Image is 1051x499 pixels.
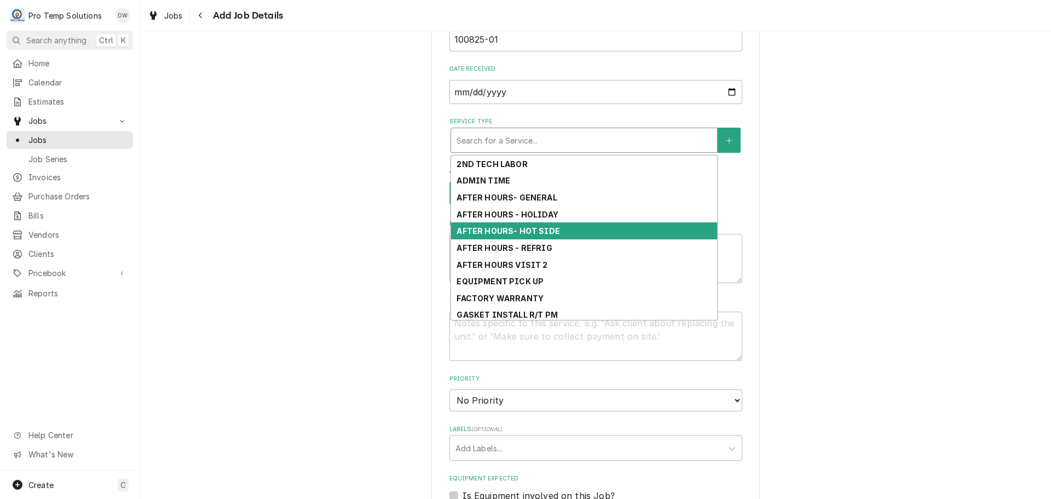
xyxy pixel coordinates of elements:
span: Search anything [26,35,86,46]
a: Bills [7,207,133,225]
span: K [121,35,126,46]
strong: GASKET INSTALL R/T PM [457,310,557,319]
a: Vendors [7,226,133,244]
a: Reports [7,284,133,302]
label: Technician Instructions [449,297,742,306]
div: P [10,8,25,23]
span: Create [28,480,54,490]
span: Jobs [28,115,111,127]
a: Go to Jobs [7,112,133,130]
strong: AFTER HOURS- GENERAL [457,193,557,202]
a: Job Series [7,150,133,168]
span: Jobs [164,10,183,21]
label: Job Type [449,167,742,175]
div: Job ID [449,12,742,51]
a: Go to Help Center [7,426,133,444]
span: C [120,479,126,491]
span: Clients [28,248,128,260]
div: Pro Temp Solutions [28,10,102,21]
strong: AFTER HOURS VISIT 2 [457,260,547,269]
a: Invoices [7,168,133,186]
span: Home [28,58,128,69]
svg: Create New Service [726,137,732,145]
strong: AFTER HOURS - HOLIDAY [457,210,558,219]
a: Go to What's New [7,445,133,463]
span: Add Job Details [210,8,283,23]
a: Clients [7,245,133,263]
a: Go to Pricebook [7,264,133,282]
a: Jobs [143,7,187,25]
div: Dana Williams's Avatar [115,8,130,23]
span: Job Series [28,153,128,165]
span: ( optional ) [471,426,502,432]
a: Estimates [7,93,133,111]
label: Date Received [449,65,742,73]
span: Pricebook [28,267,111,279]
strong: AFTER HOURS - REFRIG [457,243,552,253]
strong: ADMIN TIME [457,176,510,185]
strong: AFTER HOURS- HOT SIDE [457,226,559,236]
label: Priority [449,375,742,383]
span: Calendar [28,77,128,88]
span: Bills [28,210,128,221]
div: Job Type [449,167,742,205]
div: Priority [449,375,742,411]
button: Search anythingCtrlK [7,31,133,50]
span: Ctrl [99,35,113,46]
label: Equipment Expected [449,474,742,483]
div: Reason For Call [449,219,742,283]
span: Purchase Orders [28,191,128,202]
span: Invoices [28,171,128,183]
a: Purchase Orders [7,187,133,205]
span: Estimates [28,96,128,107]
label: Service Type [449,117,742,126]
div: Technician Instructions [449,297,742,361]
a: Home [7,54,133,72]
strong: 2ND TECH LABOR [457,159,527,169]
div: Date Received [449,65,742,104]
span: Vendors [28,229,128,240]
label: Labels [449,425,742,434]
div: Pro Temp Solutions's Avatar [10,8,25,23]
span: Reports [28,288,128,299]
strong: EQUIPMENT PICK UP [457,277,544,286]
a: Jobs [7,131,133,149]
span: What's New [28,449,126,460]
div: DW [115,8,130,23]
button: Navigate back [192,7,210,24]
input: yyyy-mm-dd [449,80,742,104]
div: Labels [449,425,742,461]
a: Calendar [7,73,133,91]
label: Reason For Call [449,219,742,228]
button: Create New Service [718,128,741,153]
div: Service Type [449,117,742,153]
strong: FACTORY WARRANTY [457,294,544,303]
span: Help Center [28,429,126,441]
span: Jobs [28,134,128,146]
